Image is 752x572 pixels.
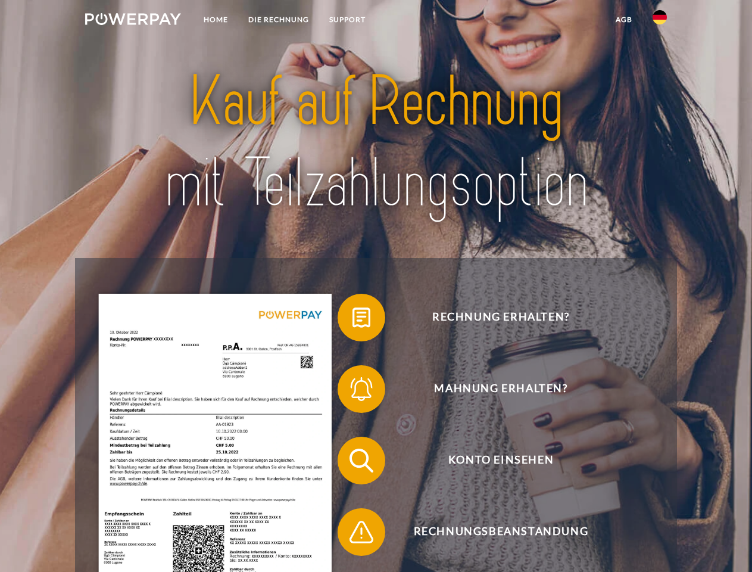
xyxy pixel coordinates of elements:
button: Rechnung erhalten? [338,294,647,341]
img: qb_search.svg [347,446,376,475]
img: qb_bill.svg [347,303,376,332]
a: agb [606,9,642,30]
a: SUPPORT [319,9,376,30]
span: Rechnungsbeanstandung [355,508,647,556]
a: Home [194,9,238,30]
img: logo-powerpay-white.svg [85,13,181,25]
span: Mahnung erhalten? [355,365,647,413]
button: Mahnung erhalten? [338,365,647,413]
img: title-powerpay_de.svg [114,57,638,228]
span: Konto einsehen [355,437,647,484]
span: Rechnung erhalten? [355,294,647,341]
img: de [653,10,667,24]
button: Konto einsehen [338,437,647,484]
img: qb_bell.svg [347,374,376,404]
button: Rechnungsbeanstandung [338,508,647,556]
img: qb_warning.svg [347,517,376,547]
a: DIE RECHNUNG [238,9,319,30]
